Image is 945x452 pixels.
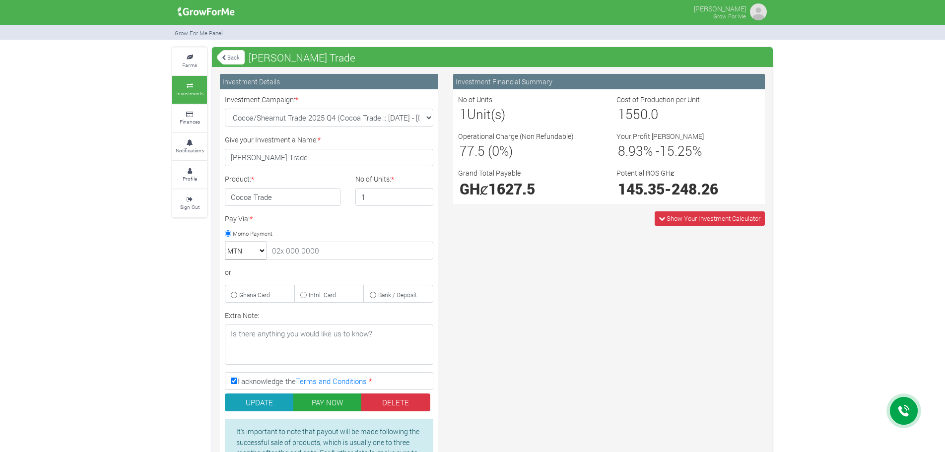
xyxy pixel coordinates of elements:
input: Ghana Card [231,292,237,298]
small: Farms [182,62,197,68]
span: Show Your Investment Calculator [667,214,760,223]
label: Investment Campaign: [225,94,298,105]
button: PAY NOW [293,393,362,411]
p: [PERSON_NAME] [694,2,746,14]
label: Product: [225,174,254,184]
label: Give your Investment a Name: [225,134,321,145]
h4: Cocoa Trade [225,188,340,206]
span: 248.26 [672,179,718,198]
div: Investment Details [220,74,438,89]
input: Intnl. Card [300,292,307,298]
small: Grow For Me [713,12,746,20]
input: I acknowledge theTerms and Conditions * [231,378,237,384]
a: Investments [172,76,207,103]
a: Back [217,49,245,65]
button: UPDATE [225,393,294,411]
span: 15.25 [660,142,692,159]
label: No of Units: [355,174,394,184]
label: Your Profit [PERSON_NAME] [616,131,704,141]
h3: Unit(s) [460,106,600,122]
label: No of Units [458,94,492,105]
small: Bank / Deposit [378,291,417,299]
small: Grow For Me Panel [175,29,223,37]
label: Extra Note: [225,310,259,321]
label: I acknowledge the [225,372,433,390]
a: Finances [172,105,207,132]
span: 1 [460,105,467,123]
label: Potential ROS GHȼ [616,168,675,178]
input: 02x 000 0000 [266,242,433,259]
small: Profile [183,175,197,182]
div: Investment Financial Summary [453,74,765,89]
small: Momo Payment [233,229,272,237]
img: growforme image [748,2,768,22]
label: Cost of Production per Unit [616,94,700,105]
small: Ghana Card [239,291,270,299]
label: Pay Via: [225,213,253,224]
a: Sign Out [172,190,207,217]
h3: % - % [618,143,758,159]
button: DELETE [361,393,430,411]
label: Grand Total Payable [458,168,521,178]
input: Investment Name/Title [225,149,433,167]
img: growforme image [174,2,238,22]
input: Momo Payment [225,230,231,237]
div: or [225,267,433,277]
small: Investments [176,90,203,97]
span: 8.93 [618,142,643,159]
span: 1550.0 [618,105,658,123]
span: 145.35 [618,179,665,198]
a: Farms [172,48,207,75]
small: Intnl. Card [309,291,336,299]
small: Finances [180,118,200,125]
label: Operational Charge (Non Refundable) [458,131,574,141]
span: 77.5 (0%) [460,142,513,159]
a: Notifications [172,133,207,160]
a: Terms and Conditions [296,376,367,386]
a: Profile [172,161,207,189]
input: Bank / Deposit [370,292,376,298]
span: [PERSON_NAME] Trade [246,48,358,67]
small: Sign Out [180,203,200,210]
small: Notifications [176,147,204,154]
h2: GHȼ [460,180,600,197]
span: 1627.5 [488,179,535,198]
h2: - [618,180,758,197]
